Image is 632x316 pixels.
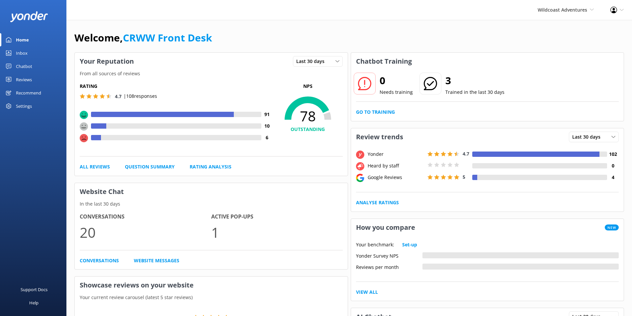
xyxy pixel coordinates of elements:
h2: 3 [445,73,504,89]
span: Last 30 days [296,58,328,65]
span: 4.7 [463,151,469,157]
a: Go to Training [356,108,395,116]
div: Recommend [16,86,41,99]
h4: 102 [607,151,619,158]
div: Chatbot [16,60,32,73]
p: Needs training [380,89,413,96]
h4: 91 [261,111,273,118]
h4: 10 [261,122,273,130]
h1: Welcome, [74,30,212,46]
div: Home [16,33,29,46]
div: Yonder Survey NPS [356,252,422,258]
p: 1 [211,221,343,243]
div: Heard by staff [366,162,426,169]
div: Help [29,296,39,309]
a: Rating Analysis [190,163,231,170]
div: Google Reviews [366,174,426,181]
span: Wildcoast Adventures [538,7,587,13]
h4: 0 [607,162,619,169]
h4: OUTSTANDING [273,126,343,133]
h3: How you compare [351,219,420,236]
a: Question Summary [125,163,175,170]
div: Inbox [16,46,28,60]
p: From all sources of reviews [75,70,348,77]
span: 4.7 [115,93,122,99]
span: Last 30 days [572,133,604,141]
p: Your benchmark: [356,241,394,248]
p: NPS [273,83,343,90]
p: | 108 responses [124,93,157,100]
h4: 4 [607,174,619,181]
div: Settings [16,99,32,113]
p: Your current review carousel (latest 5 star reviews) [75,294,348,301]
span: 78 [273,108,343,124]
a: Analyse Ratings [356,199,399,206]
a: Conversations [80,257,119,264]
a: Set-up [402,241,417,248]
h3: Showcase reviews on your website [75,277,348,294]
p: 20 [80,221,211,243]
span: New [605,224,619,230]
img: yonder-white-logo.png [10,11,48,22]
h3: Website Chat [75,183,348,200]
h4: Conversations [80,213,211,221]
span: 5 [463,174,465,180]
h3: Your Reputation [75,53,139,70]
h4: Active Pop-ups [211,213,343,221]
h3: Review trends [351,128,408,146]
div: Support Docs [21,283,47,296]
a: CRWW Front Desk [123,31,212,44]
p: Trained in the last 30 days [445,89,504,96]
h3: Chatbot Training [351,53,417,70]
p: In the last 30 days [75,200,348,208]
div: Yonder [366,151,426,158]
a: All Reviews [80,163,110,170]
a: View All [356,288,378,296]
div: Reviews per month [356,264,422,270]
a: Website Messages [134,257,179,264]
h5: Rating [80,83,273,90]
div: Reviews [16,73,32,86]
h4: 6 [261,134,273,141]
h2: 0 [380,73,413,89]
